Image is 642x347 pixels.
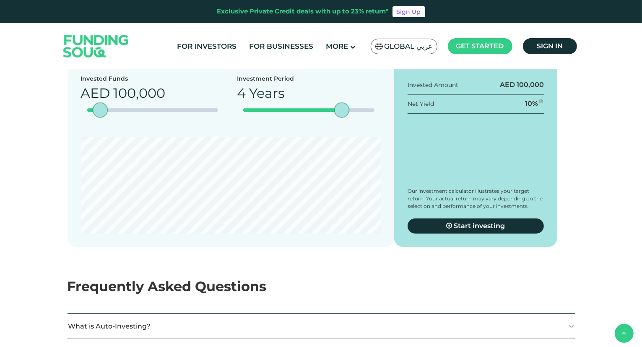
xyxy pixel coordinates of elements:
span: 100,000 [517,81,544,89]
button: What is Auto-Investing? [68,314,575,339]
span: Global عربي [385,42,433,51]
span: 100,000 [114,85,166,101]
span: Start investing [454,222,505,230]
div: Invested Amount [408,80,458,89]
tc-range-slider: amount slider [87,108,218,112]
a: For Investors [175,39,239,53]
a: Sign in [523,38,577,54]
a: For Businesses [247,39,315,53]
div: Invested Funds [81,74,166,83]
img: SA Flag [375,43,383,50]
span: More [326,42,348,50]
span: 4 Years [237,85,285,101]
div: Investment Period [237,74,294,83]
span: Our investment calculator illustrates your target return. Your actual return may vary depending o... [408,188,543,209]
span: 10 [525,100,532,108]
a: Start investing [408,218,544,234]
img: Logo [55,25,137,68]
span: Get started [456,42,504,50]
span: Sign in [537,42,563,50]
div: Exclusive Private Credit deals with up to 23% return* [217,7,389,16]
span: AED [81,85,110,101]
span: % [532,100,538,108]
button: back [615,324,634,343]
span: AED [500,81,515,89]
a: Sign Up [392,6,425,17]
tc-range-slider: date slider [243,108,374,112]
span: Frequently Asked Questions [68,278,267,294]
span: Net Yield [408,100,434,107]
i: 10 forecasted net yield ~ 19.6% IRR [539,99,543,104]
